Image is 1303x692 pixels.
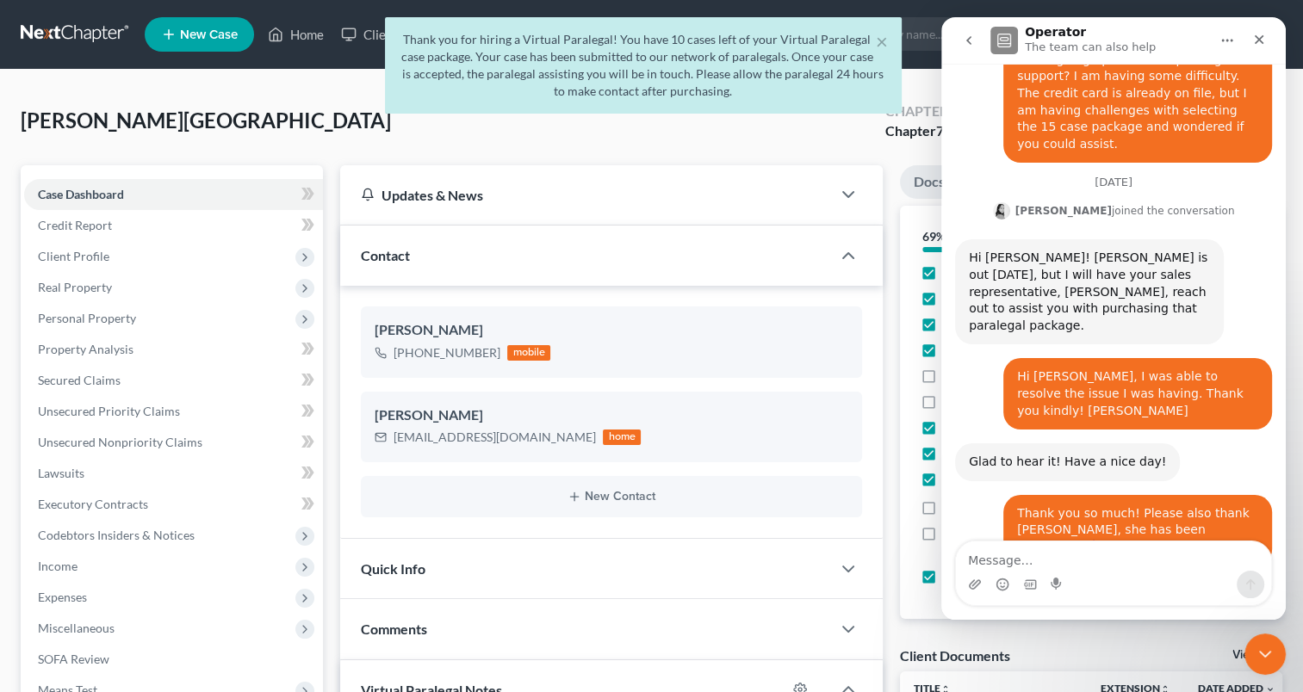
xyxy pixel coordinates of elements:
[24,458,323,489] a: Lawsuits
[38,342,133,356] span: Property Analysis
[900,165,959,199] a: Docs
[24,427,323,458] a: Unsecured Nonpriority Claims
[38,187,124,201] span: Case Dashboard
[399,31,888,100] div: Thank you for hiring a Virtual Paralegal! You have 10 cases left of your Virtual Paralegal case p...
[361,247,410,263] span: Contact
[1232,649,1275,661] a: View All
[375,490,848,504] button: New Contact
[38,218,112,232] span: Credit Report
[38,497,148,511] span: Executory Contracts
[24,179,323,210] a: Case Dashboard
[24,210,323,241] a: Credit Report
[394,429,596,446] div: [EMAIL_ADDRESS][DOMAIN_NAME]
[38,404,180,418] span: Unsecured Priority Claims
[38,466,84,480] span: Lawsuits
[1244,633,1286,675] iframe: Intercom live chat
[24,644,323,675] a: SOFA Review
[38,528,195,542] span: Codebtors Insiders & Notices
[38,652,109,666] span: SOFA Review
[922,229,1007,244] strong: 69% Completed
[38,373,121,387] span: Secured Claims
[38,590,87,604] span: Expenses
[361,560,425,577] span: Quick Info
[38,559,78,573] span: Income
[24,489,323,520] a: Executory Contracts
[361,186,810,204] div: Updates & News
[38,280,112,294] span: Real Property
[507,345,550,361] div: mobile
[394,344,500,361] div: [PHONE_NUMBER]
[38,311,136,325] span: Personal Property
[375,405,848,426] div: [PERSON_NAME]
[603,429,641,445] div: home
[941,17,1286,620] iframe: Intercom live chat
[885,121,948,141] div: Chapter
[24,365,323,396] a: Secured Claims
[38,249,109,263] span: Client Profile
[24,396,323,427] a: Unsecured Priority Claims
[361,621,427,637] span: Comments
[24,334,323,365] a: Property Analysis
[900,646,1010,664] div: Client Documents
[38,621,115,635] span: Miscellaneous
[936,122,944,139] span: 7
[38,435,202,449] span: Unsecured Nonpriority Claims
[375,320,848,341] div: [PERSON_NAME]
[876,31,888,52] button: ×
